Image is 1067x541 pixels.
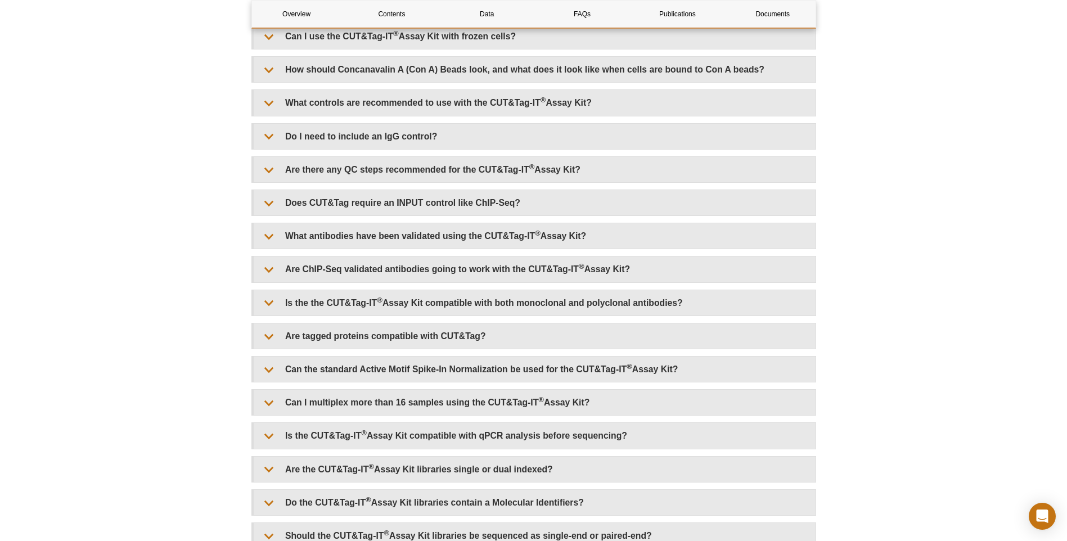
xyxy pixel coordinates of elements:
[254,290,816,315] summary: Is the the CUT&Tag-IT®Assay Kit compatible with both monoclonal and polyclonal antibodies?
[1029,503,1056,530] div: Open Intercom Messenger
[728,1,817,28] a: Documents
[254,90,816,115] summary: What controls are recommended to use with the CUT&Tag-IT®Assay Kit?
[254,124,816,149] summary: Do I need to include an IgG control?
[377,295,382,304] sup: ®
[393,29,399,38] sup: ®
[529,163,535,171] sup: ®
[442,1,532,28] a: Data
[254,223,816,249] summary: What antibodies have been validated using the CUT&Tag-IT®Assay Kit?
[537,1,627,28] a: FAQs
[254,256,816,282] summary: Are ChIP-Seq validated antibodies going to work with the CUT&Tag-IT®Assay Kit?
[254,390,816,415] summary: Can I multiplex more than 16 samples using the CUT&Tag-IT®Assay Kit?
[254,457,816,482] summary: Are the CUT&Tag-IT®Assay Kit libraries single or dual indexed?
[633,1,722,28] a: Publications
[384,529,389,537] sup: ®
[252,1,341,28] a: Overview
[366,495,371,504] sup: ®
[254,357,816,382] summary: Can the standard Active Motif Spike-In Normalization be used for the CUT&Tag-IT®Assay Kit?
[254,57,816,82] summary: How should Concanavalin A (Con A) Beads look, and what does it look like when cells are bound to ...
[254,323,816,349] summary: Are tagged proteins compatible with CUT&Tag?
[254,157,816,182] summary: Are there any QC steps recommended for the CUT&Tag-IT®Assay Kit?
[254,24,816,49] summary: Can I use the CUT&Tag-IT®Assay Kit with frozen cells?
[538,395,544,404] sup: ®
[627,362,632,371] sup: ®
[254,190,816,215] summary: Does CUT&Tag require an INPUT control like ChIP-Seq?
[254,423,816,448] summary: Is the CUT&Tag-IT®Assay Kit compatible with qPCR analysis before sequencing?
[254,490,816,515] summary: Do the CUT&Tag-IT®Assay Kit libraries contain a Molecular Identifiers?
[361,429,367,437] sup: ®
[579,262,584,270] sup: ®
[535,229,541,237] sup: ®
[368,462,374,470] sup: ®
[347,1,436,28] a: Contents
[541,96,546,104] sup: ®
